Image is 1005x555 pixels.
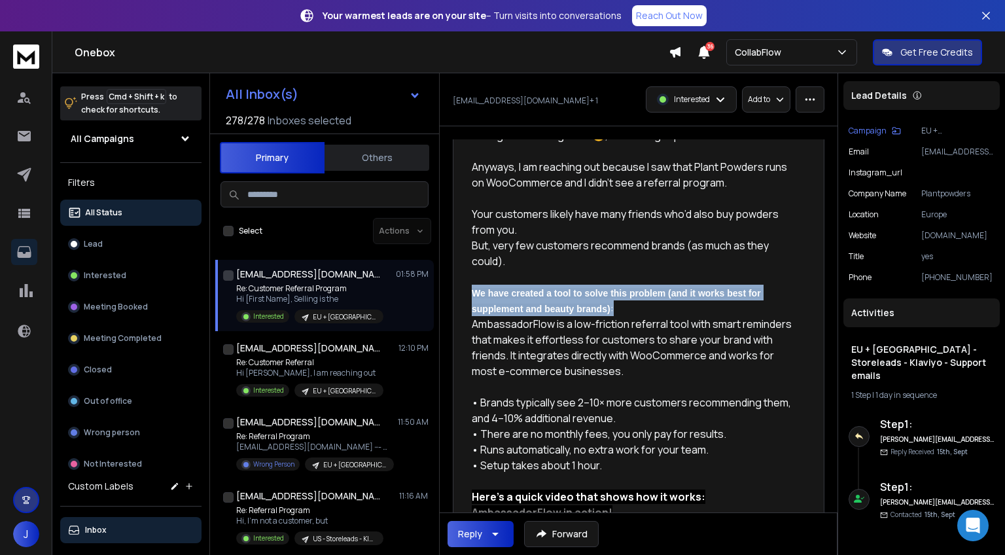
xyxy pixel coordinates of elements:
div: • Brands typically see 2–10× more customers recommending them, and 4–10% additional revenue. [472,395,795,426]
p: Get Free Credits [900,46,973,59]
p: Reach Out Now [636,9,703,22]
p: Interested [253,385,284,395]
p: EU + [GEOGRAPHIC_DATA] - Storeleads - Klaviyo - Support emails [323,460,386,470]
p: – Turn visits into conversations [323,9,622,22]
p: Press to check for shortcuts. [81,90,177,116]
button: Interested [60,262,202,289]
p: [DOMAIN_NAME] [921,230,995,241]
span: 278 / 278 [226,113,265,128]
button: Reply [448,521,514,547]
p: Wrong person [84,427,140,438]
button: Campaign [849,126,901,136]
strong: Your warmest leads are on your site [323,9,486,22]
p: 12:10 PM [398,343,429,353]
button: Primary [220,142,325,173]
p: Add to [748,94,770,105]
button: Out of office [60,388,202,414]
button: J [13,521,39,547]
div: • There are no monthly fees, you only pay for results. [472,426,795,442]
p: Campaign [849,126,887,136]
p: Interested [253,533,284,543]
span: 1 Step [851,389,871,401]
button: All Inbox(s) [215,81,431,107]
h6: Step 1 : [880,416,995,432]
p: Lead [84,239,103,249]
div: • Runs automatically, no extra work for your team. [472,442,795,457]
p: Lead Details [851,89,907,102]
b: Here’s a quick video that shows how it works: [472,490,705,504]
img: logo [13,45,39,69]
p: All Status [85,207,122,218]
p: Hi, I'm not a customer, but [236,516,383,526]
h1: EU + [GEOGRAPHIC_DATA] - Storeleads - Klaviyo - Support emails [851,343,992,382]
p: Out of office [84,396,132,406]
h6: [PERSON_NAME][EMAIL_ADDRESS][PERSON_NAME][DOMAIN_NAME] [880,435,995,444]
button: Wrong person [60,420,202,446]
p: Inbox [85,525,107,535]
div: : AmbassadorFlow is a low-friction referral tool with smart reminders that makes it effortless fo... [472,285,795,379]
p: [EMAIL_ADDRESS][DOMAIN_NAME] + 1 [453,96,598,106]
button: Lead [60,231,202,257]
h1: Onebox [75,45,669,60]
p: title [849,251,864,262]
h1: [EMAIL_ADDRESS][DOMAIN_NAME] +2 [236,342,380,355]
button: Closed [60,357,202,383]
p: [PHONE_NUMBER] [921,272,995,283]
p: Interested [674,94,710,105]
div: • Setup takes about 1 hour. [472,457,795,473]
p: Re: Referral Program [236,505,383,516]
div: Anyways, I am reaching out because I saw that Plant Powders runs on WooCommerce and I didn’t see ... [472,159,795,190]
p: Reply Received [890,447,968,457]
p: Interested [253,312,284,321]
button: Meeting Completed [60,325,202,351]
button: Meeting Booked [60,294,202,320]
p: 11:50 AM [398,417,429,427]
p: [EMAIL_ADDRESS][DOMAIN_NAME] --- 🪷 De kærligste [236,442,393,452]
button: Others [325,143,429,172]
a: AmbassadorFlow in action! [472,505,612,520]
strong: We have created a tool to solve this problem (and it works best for supplement and beauty brands) [472,288,761,314]
h6: Step 1 : [880,479,995,495]
span: 15th, Sept [925,510,955,519]
p: EU + [GEOGRAPHIC_DATA] - Storeleads - Klaviyo - Support emails [921,126,995,136]
p: Interested [84,270,126,281]
span: Cmd + Shift + k [107,89,166,104]
div: But, very few customers recommend brands (as much as they could). [472,238,795,269]
p: 01:58 PM [396,269,429,279]
h1: [EMAIL_ADDRESS][DOMAIN_NAME] [236,490,380,503]
button: All Status [60,200,202,226]
h1: All Campaigns [71,132,134,145]
h6: [PERSON_NAME][EMAIL_ADDRESS][PERSON_NAME][DOMAIN_NAME] [880,497,995,507]
label: Select [239,226,262,236]
span: 36 [705,42,714,51]
p: Meeting Booked [84,302,148,312]
p: website [849,230,876,241]
div: | [851,390,992,401]
button: All Campaigns [60,126,202,152]
p: Hi [First Name], Selling is the [236,294,383,304]
p: Hi [PERSON_NAME], I am reaching out [236,368,383,378]
span: 15th, Sept [937,447,968,456]
div: Your customers likely have many friends who’d also buy powders from you. [472,206,795,238]
h1: All Inbox(s) [226,88,298,101]
h3: Filters [60,173,202,192]
p: CollabFlow [735,46,786,59]
p: EU + [GEOGRAPHIC_DATA] - Storeleads - Klaviyo - Support emails [313,312,376,322]
p: Contacted [890,510,955,520]
p: location [849,209,879,220]
div: Activities [843,298,1000,327]
p: Phone [849,272,872,283]
button: Not Interested [60,451,202,477]
p: Company Name [849,188,906,199]
span: 1 day in sequence [875,389,937,401]
p: Email [849,147,869,157]
h3: Inboxes selected [268,113,351,128]
p: Europe [921,209,995,220]
p: [EMAIL_ADDRESS][DOMAIN_NAME] [921,147,995,157]
p: Meeting Completed [84,333,162,344]
h3: Custom Labels [68,480,133,493]
p: Closed [84,365,112,375]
